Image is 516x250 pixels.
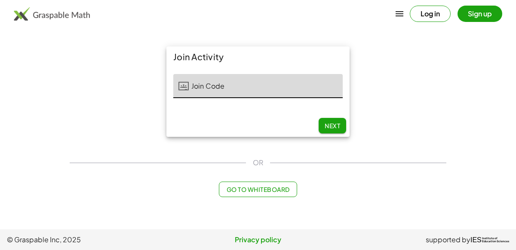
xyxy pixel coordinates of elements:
[458,6,502,22] button: Sign up
[219,182,297,197] button: Go to Whiteboard
[470,236,482,244] span: IES
[470,235,509,245] a: IESInstitute ofEducation Sciences
[174,235,341,245] a: Privacy policy
[253,157,263,168] span: OR
[166,46,350,67] div: Join Activity
[426,235,470,245] span: supported by
[410,6,451,22] button: Log in
[319,118,346,133] button: Next
[7,235,174,245] span: © Graspable Inc, 2025
[325,122,340,130] span: Next
[226,185,289,193] span: Go to Whiteboard
[482,237,509,243] span: Institute of Education Sciences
